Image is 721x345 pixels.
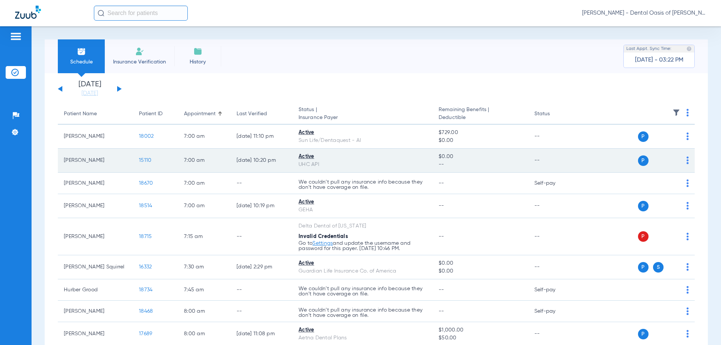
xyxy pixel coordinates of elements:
span: Deductible [439,114,522,122]
td: Self-pay [528,173,579,194]
div: Patient Name [64,110,127,118]
img: group-dot-blue.svg [686,109,689,116]
span: -- [439,234,444,239]
th: Status [528,104,579,125]
td: -- [528,125,579,149]
span: [PERSON_NAME] - Dental Oasis of [PERSON_NAME] [582,9,706,17]
td: 7:00 AM [178,194,231,218]
div: Last Verified [237,110,267,118]
span: P [638,155,649,166]
span: Invalid Credentials [299,234,348,239]
div: UHC API [299,161,427,169]
span: P [638,329,649,339]
span: Insurance Payer [299,114,427,122]
span: 18734 [139,287,152,292]
span: $0.00 [439,153,522,161]
img: hamburger-icon [10,32,22,41]
span: [DATE] - 03:22 PM [635,56,683,64]
img: group-dot-blue.svg [686,286,689,294]
img: Schedule [77,47,86,56]
span: $1,000.00 [439,326,522,334]
span: $0.00 [439,267,522,275]
div: Sun Life/Dentaquest - AI [299,137,427,145]
td: 7:00 AM [178,149,231,173]
li: [DATE] [67,81,112,97]
span: $0.00 [439,137,522,145]
td: 8:00 AM [178,301,231,322]
p: We couldn’t pull any insurance info because they don’t have coverage on file. [299,179,427,190]
td: [DATE] 10:20 PM [231,149,293,173]
span: -- [439,181,444,186]
img: last sync help info [686,46,692,51]
td: -- [231,218,293,255]
span: -- [439,161,522,169]
span: $0.00 [439,259,522,267]
img: History [193,47,202,56]
div: Active [299,259,427,267]
span: 15110 [139,158,151,163]
td: [PERSON_NAME] [58,173,133,194]
p: We couldn’t pull any insurance info because they don’t have coverage on file. [299,307,427,318]
td: [PERSON_NAME] [58,301,133,322]
span: S [653,262,664,273]
td: -- [231,279,293,301]
span: P [638,201,649,211]
a: Settings [312,241,333,246]
td: -- [528,218,579,255]
span: -- [439,287,444,292]
img: group-dot-blue.svg [686,179,689,187]
span: 18514 [139,203,152,208]
span: 18468 [139,309,153,314]
span: $50.00 [439,334,522,342]
td: [PERSON_NAME] Squirrel [58,255,133,279]
div: Appointment [184,110,216,118]
img: Search Icon [98,10,104,17]
span: Schedule [63,58,99,66]
td: -- [231,173,293,194]
span: P [638,262,649,273]
img: group-dot-blue.svg [686,233,689,240]
div: Last Verified [237,110,287,118]
td: Hurber Grood [58,279,133,301]
span: $729.00 [439,129,522,137]
div: Active [299,326,427,334]
div: Guardian Life Insurance Co. of America [299,267,427,275]
td: [PERSON_NAME] [58,194,133,218]
div: Active [299,198,427,206]
td: [DATE] 2:29 PM [231,255,293,279]
td: [PERSON_NAME] [58,149,133,173]
span: -- [439,309,444,314]
img: group-dot-blue.svg [686,202,689,209]
td: -- [528,194,579,218]
img: Manual Insurance Verification [135,47,144,56]
span: Last Appt. Sync Time: [626,45,671,53]
p: We couldn’t pull any insurance info because they don’t have coverage on file. [299,286,427,297]
td: [PERSON_NAME] [58,218,133,255]
div: Patient ID [139,110,163,118]
img: group-dot-blue.svg [686,157,689,164]
span: -- [439,203,444,208]
span: 16332 [139,264,152,270]
div: Patient Name [64,110,97,118]
p: Go to and update the username and password for this payer. [DATE] 10:46 PM. [299,241,427,251]
div: Active [299,153,427,161]
td: [DATE] 11:10 PM [231,125,293,149]
span: 17689 [139,331,152,336]
td: 7:45 AM [178,279,231,301]
div: Patient ID [139,110,172,118]
span: 18715 [139,234,152,239]
td: -- [528,149,579,173]
img: group-dot-blue.svg [686,263,689,271]
td: [PERSON_NAME] [58,125,133,149]
td: 7:30 AM [178,255,231,279]
input: Search for patients [94,6,188,21]
img: group-dot-blue.svg [686,307,689,315]
td: Self-pay [528,301,579,322]
td: [DATE] 10:19 PM [231,194,293,218]
div: Active [299,129,427,137]
img: Zuub Logo [15,6,41,19]
td: Self-pay [528,279,579,301]
img: filter.svg [673,109,680,116]
span: Insurance Verification [110,58,169,66]
div: Chat Widget [683,309,721,345]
